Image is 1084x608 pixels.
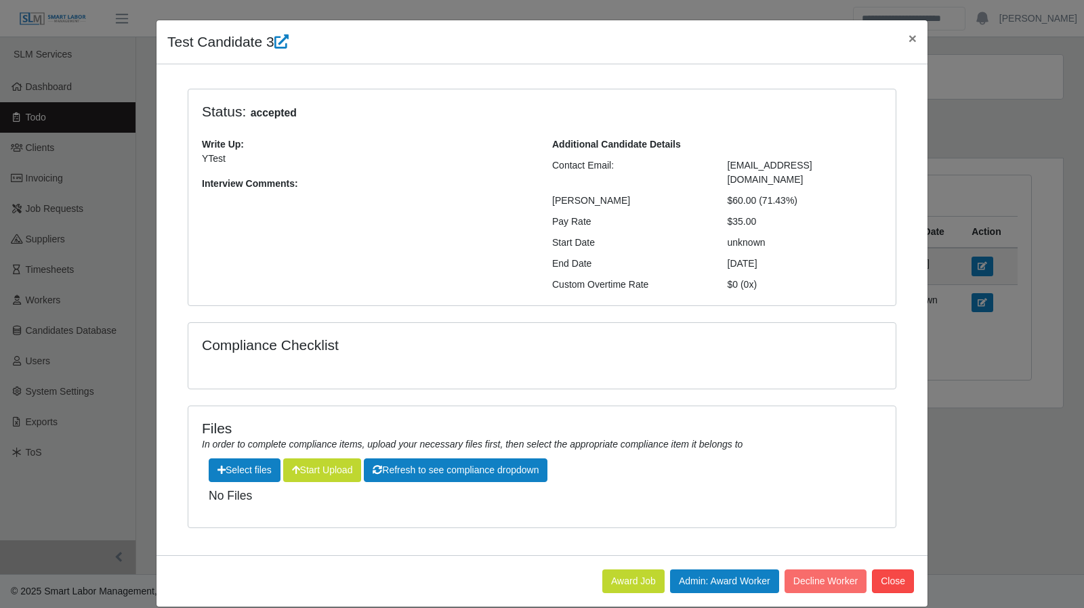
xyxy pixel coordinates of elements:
p: YTest [202,152,532,166]
b: Interview Comments: [202,178,298,189]
span: [EMAIL_ADDRESS][DOMAIN_NAME] [728,160,812,185]
button: Close [898,20,927,56]
div: Contact Email: [542,158,717,187]
b: Additional Candidate Details [552,139,681,150]
h4: Status: [202,103,707,121]
button: Start Upload [283,458,362,482]
div: Start Date [542,236,717,250]
div: [PERSON_NAME] [542,194,717,208]
button: Admin: Award Worker [670,569,779,593]
h5: No Files [209,489,875,503]
h4: Test Candidate 3 [167,31,289,53]
button: Award Job [602,569,665,593]
div: $60.00 (71.43%) [717,194,893,208]
div: Custom Overtime Rate [542,278,717,292]
span: Select files [209,458,280,482]
div: Pay Rate [542,215,717,229]
i: In order to complete compliance items, upload your necessary files first, then select the appropr... [202,439,743,450]
h4: Compliance Checklist [202,336,648,353]
b: Write Up: [202,139,244,150]
button: Refresh to see compliance dropdown [364,458,547,482]
span: accepted [246,105,301,121]
div: $35.00 [717,215,893,229]
button: Decline Worker [785,569,867,593]
span: $0 (0x) [728,279,757,290]
span: [DATE] [728,258,757,269]
div: End Date [542,257,717,271]
h4: Files [202,420,882,437]
span: × [909,30,917,46]
button: Close [872,569,914,593]
div: unknown [717,236,893,250]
